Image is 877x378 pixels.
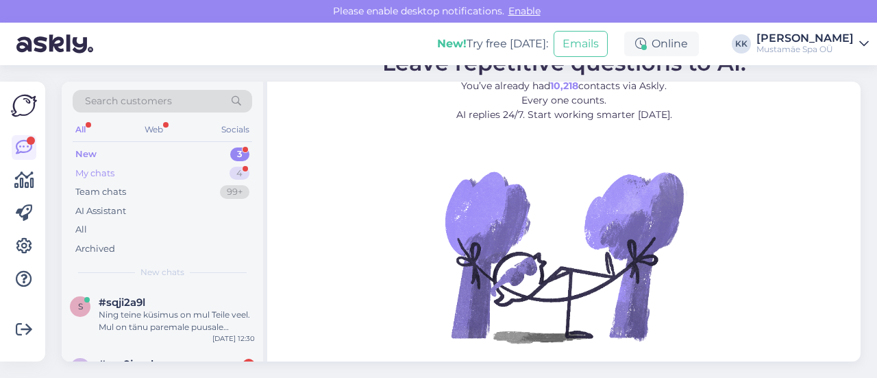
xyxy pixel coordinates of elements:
[756,44,854,55] div: Mustamäe Spa OÜ
[75,147,97,161] div: New
[99,358,158,370] span: #arn8jmpk
[140,266,184,279] span: New chats
[243,359,255,371] div: 2
[75,167,114,180] div: My chats
[756,33,869,55] a: [PERSON_NAME]Mustamäe Spa OÜ
[382,79,746,122] p: You’ve already had contacts via Askly. Every one counts. AI replies 24/7. Start working smarter [...
[554,31,608,57] button: Emails
[732,34,751,54] div: KK
[75,242,115,256] div: Archived
[756,33,854,44] div: [PERSON_NAME]
[75,223,87,237] div: All
[73,121,88,139] div: All
[230,167,249,180] div: 4
[99,309,255,333] div: Ning teine küsimus on mul Teile veel. Mul on tänu paremale puusale liikumispuue - lonkav tugevalt...
[624,32,699,56] div: Online
[437,37,467,50] b: New!
[220,185,249,199] div: 99+
[78,301,83,311] span: s
[11,93,37,119] img: Askly Logo
[550,80,578,92] b: 10,218
[75,204,126,218] div: AI Assistant
[219,121,252,139] div: Socials
[504,5,545,17] span: Enable
[230,147,249,161] div: 3
[212,333,255,344] div: [DATE] 12:30
[142,121,166,139] div: Web
[85,94,172,108] span: Search customers
[437,36,548,52] div: Try free [DATE]:
[99,296,145,309] span: #sqji2a9l
[75,185,126,199] div: Team chats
